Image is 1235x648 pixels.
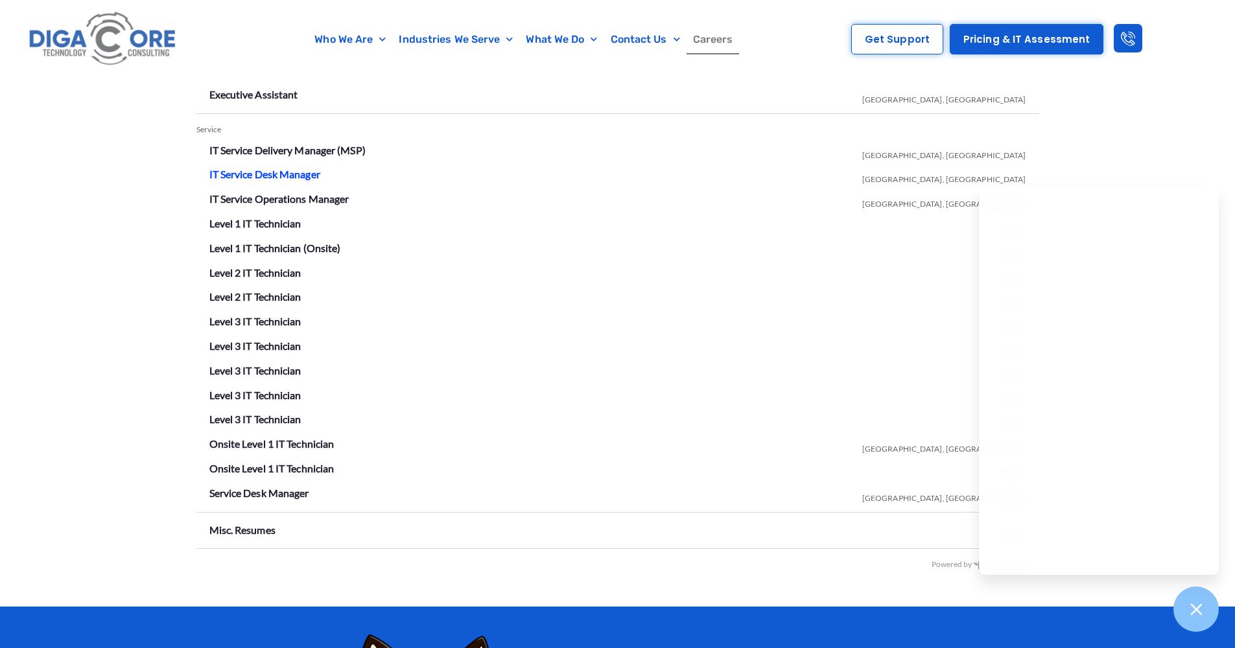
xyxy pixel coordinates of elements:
span: [GEOGRAPHIC_DATA], [GEOGRAPHIC_DATA] [862,165,1026,189]
a: Onsite Level 1 IT Technician [209,437,335,450]
nav: Menu [243,25,805,54]
a: Contact Us [604,25,687,54]
a: IT Service Delivery Manager (MSP) [209,144,366,156]
a: Level 1 IT Technician (Onsite) [209,242,341,254]
a: IT Service Operations Manager [209,192,349,205]
a: Get Support [851,24,943,54]
span: [GEOGRAPHIC_DATA], [GEOGRAPHIC_DATA] [862,85,1026,110]
a: Careers [687,25,740,54]
a: Executive Assistant [209,88,298,100]
a: IT Service Desk Manager [209,168,320,180]
iframe: Chatgenie Messenger [979,186,1219,575]
a: Who We Are [308,25,392,54]
a: Industries We Serve [392,25,519,54]
a: Level 3 IT Technician [209,389,301,401]
a: Service Desk Manager [209,487,309,499]
a: Pricing & IT Assessment [950,24,1103,54]
img: BambooHR - HR software [972,560,1033,570]
a: Onsite Level 1 IT Technician [209,462,335,474]
span: Pricing & IT Assessment [963,34,1090,44]
div: Service [196,121,1039,139]
div: Powered by [196,555,1033,574]
img: Digacore logo 1 [25,6,181,72]
a: Level 3 IT Technician [209,364,301,376]
span: [GEOGRAPHIC_DATA], [GEOGRAPHIC_DATA] [862,483,1026,508]
a: Level 2 IT Technician [209,266,301,279]
a: Level 3 IT Technician [209,315,301,327]
a: Level 1 IT Technician [209,217,301,229]
a: Level 3 IT Technician [209,340,301,352]
a: Level 2 IT Technician [209,290,301,303]
a: What We Do [519,25,604,54]
span: [GEOGRAPHIC_DATA], [GEOGRAPHIC_DATA] [862,141,1026,165]
a: Level 3 IT Technician [209,413,301,425]
a: Misc. Resumes [209,524,276,536]
span: Get Support [865,34,930,44]
span: [GEOGRAPHIC_DATA], [GEOGRAPHIC_DATA] [862,434,1026,459]
span: [GEOGRAPHIC_DATA], [GEOGRAPHIC_DATA] [862,189,1026,214]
